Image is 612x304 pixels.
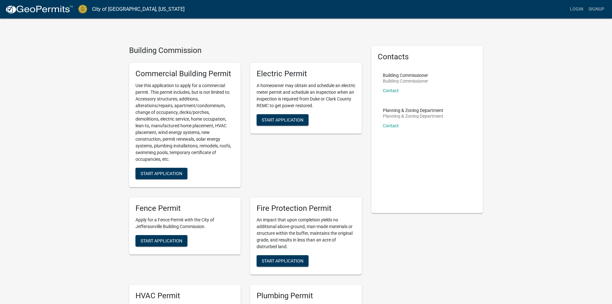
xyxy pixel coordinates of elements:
span: Start Application [141,238,182,243]
p: An impact that upon completion yields no additional above ground, man-made materials or structure... [257,217,355,250]
a: Signup [586,3,607,15]
button: Start Application [135,235,187,247]
img: City of Jeffersonville, Indiana [78,5,87,13]
a: Contact [383,123,399,128]
span: Start Application [262,258,303,263]
h5: Contacts [378,52,477,62]
h5: HVAC Permit [135,291,234,300]
h5: Fence Permit [135,204,234,213]
p: Building Commissioner [383,79,428,83]
p: A homeowner may obtain and schedule an electric meter permit and schedule an inspection when an i... [257,82,355,109]
p: Building Commissioner [383,73,428,78]
p: Planning & Zoning Department [383,108,443,113]
span: Start Application [262,117,303,122]
a: Contact [383,88,399,93]
button: Start Application [257,114,309,126]
h5: Plumbing Permit [257,291,355,300]
h5: Electric Permit [257,69,355,78]
a: Login [567,3,586,15]
h5: Commercial Building Permit [135,69,234,78]
a: City of [GEOGRAPHIC_DATA], [US_STATE] [92,4,185,15]
h5: Fire Protection Permit [257,204,355,213]
h4: Building Commission [129,46,362,55]
p: Planning & Zoning Department [383,114,443,118]
p: Use this application to apply for a commercial permit. This permit includes, but is not limited t... [135,82,234,163]
button: Start Application [135,168,187,179]
button: Start Application [257,255,309,267]
p: Apply for a Fence Permit with the City of Jeffersonville Building Commission. [135,217,234,230]
span: Start Application [141,171,182,176]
